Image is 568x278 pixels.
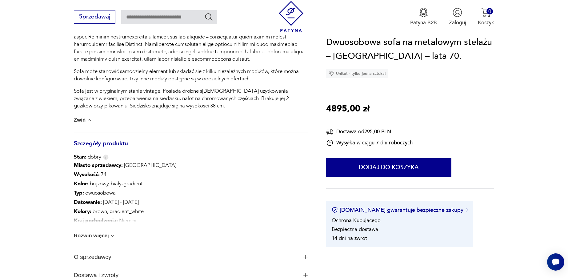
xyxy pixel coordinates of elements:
li: 14 dni na zwrot [332,235,367,242]
h3: Szczegóły produktu [74,141,308,154]
img: Info icon [103,155,109,160]
a: Sprzedawaj [74,15,115,20]
button: Rozwiń więcej [74,233,116,239]
img: Ikona plusa [303,273,308,277]
p: 4895,00 zł [326,102,370,116]
h1: Dwuosobowa sofa na metalowym stelażu – [GEOGRAPHIC_DATA] – lata 70. [326,35,494,63]
p: Niemcy [74,216,222,225]
div: Wysyłka w ciągu 7 dni roboczych [326,139,413,147]
a: Ikona medaluPatyna B2B [410,8,437,26]
b: Wysokość : [74,171,100,178]
b: Kolor: [74,180,89,187]
button: Szukaj [204,12,213,21]
p: [DATE] - [DATE] [74,198,222,207]
div: Unikat - tylko jedna sztuka! [326,69,388,78]
b: Typ : [74,189,84,196]
b: Miasto sprzedawcy : [74,162,123,169]
li: Bezpieczna dostawa [332,226,378,233]
p: Koszyk [478,19,494,26]
img: Ikona strzałki w prawo [466,209,468,212]
button: [DOMAIN_NAME] gwarantuje bezpieczne zakupy [332,206,468,214]
p: Sofa jest w oryginalnym stanie vintage. Posiada drobne ś[DEMOGRAPHIC_DATA] użytkowania związane z... [74,87,308,110]
div: 0 [486,8,493,14]
img: chevron down [110,233,116,239]
p: Patyna B2B [410,19,437,26]
img: Patyna - sklep z meblami i dekoracjami vintage [276,1,307,32]
button: 0Koszyk [478,8,494,26]
button: Dodaj do koszyka [326,158,451,177]
li: Ochrona Kupującego [332,217,381,224]
img: Ikona certyfikatu [332,207,338,213]
p: Sofa może stanowić samodzielny element lub składać się z kilku niezależnych modułów, które można ... [74,68,308,83]
button: Zaloguj [449,8,466,26]
p: dwuosobowa [74,188,222,198]
img: Ikonka użytkownika [453,8,462,17]
p: Zaloguj [449,19,466,26]
div: Dostawa od 295,00 PLN [326,128,413,135]
button: Sprzedawaj [74,10,115,24]
img: Ikona medalu [419,8,428,17]
button: Patyna B2B [410,8,437,26]
span: dobry [74,153,101,161]
b: Stan: [74,153,86,160]
p: [GEOGRAPHIC_DATA] [74,161,222,170]
img: Ikona diamentu [329,71,334,76]
p: brązowy, biały-gradient [74,179,222,188]
img: chevron down [86,117,92,123]
b: Kraj pochodzenia : [74,217,118,224]
img: Ikona dostawy [326,128,334,135]
button: Ikona plusaO sprzedawcy [74,248,308,266]
p: brown, gradient_white [74,207,222,216]
img: Ikona koszyka [481,8,491,17]
img: Ikona plusa [303,255,308,259]
p: 74 [74,170,222,179]
span: O sprzedawcy [74,248,298,266]
b: Datowanie : [74,199,102,206]
b: Kolory : [74,208,91,215]
button: Zwiń [74,117,92,123]
iframe: Smartsupp widget button [547,253,564,271]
